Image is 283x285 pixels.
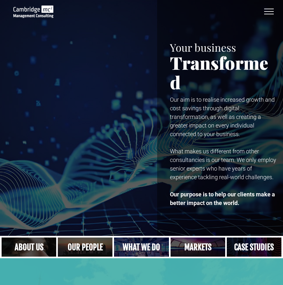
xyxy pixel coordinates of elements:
[171,237,225,257] a: Telecoms | Decades of Experience Across Multiple Industries & Regions
[13,5,53,18] img: Cambridge Management Logo, digital transformation
[170,191,275,206] strong: Our purpose is to help our clients make a better impact on the world.
[227,237,281,257] a: CASE STUDIES | See an Overview of All Our Case Studies | Cambridge Management Consulting
[170,96,275,137] span: Our aim is to realise increased growth and cost savings through digital transformation, as well a...
[13,6,53,13] a: Your Business Transformed | Cambridge Management Consulting
[2,237,56,257] a: Close up of woman's face, centered on her eyes
[170,40,236,54] span: Your business
[114,237,169,257] a: A yoga teacher lifting his whole body off the ground in the peacock pose
[170,51,268,94] span: Transformed
[261,3,277,20] button: menu
[58,237,112,257] a: A crowd in silhouette at sunset, on a rise or lookout point
[170,148,276,180] span: What makes us different from other consultancies is our team. We only employ senior experts who h...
